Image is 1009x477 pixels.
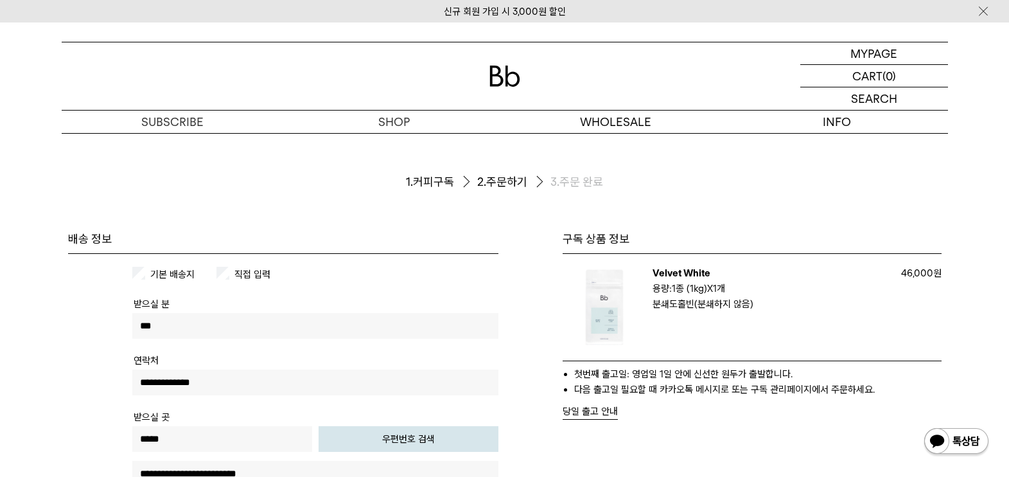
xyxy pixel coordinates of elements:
[851,87,897,110] p: SEARCH
[406,172,477,193] li: 커피구독
[933,267,942,279] span: 원
[563,404,618,420] button: 당일 출고 안내
[148,269,195,280] label: 기본 배송지
[890,265,942,281] p: 46,000
[707,283,713,294] span: X
[726,111,948,133] p: INFO
[550,174,603,190] li: 주문 완료
[574,382,942,397] li: 다음 출고일 필요할 때 카카오톡 메시지로 또는 구독 관리페이지에서 주문하세요.
[489,66,520,87] img: 로고
[800,65,948,87] a: CART (0)
[678,298,753,310] strong: 홀빈(분쇄하지 않음)
[134,411,170,423] span: 받으실 곳
[406,174,413,190] span: 1.
[653,265,884,281] p: Velvet White
[850,42,897,64] p: MYPAGE
[62,111,283,133] a: SUBSCRIBE
[852,65,882,87] p: CART
[574,366,942,382] li: 첫번째 출고일: 영업일 1일 안에 신선한 원두가 출발합니다.
[923,427,990,458] img: 카카오톡 채널 1:1 채팅 버튼
[134,298,170,310] span: 받으실 분
[444,6,566,17] a: 신규 회원 가입 시 3,000원 할인
[672,283,725,294] strong: 1종 (1kg) 1개
[563,265,646,349] img: Velvet White
[232,269,270,280] label: 직접 입력
[882,65,896,87] p: (0)
[68,231,498,247] h3: 배송 정보
[653,296,884,312] p: 분쇄도
[283,111,505,133] a: SHOP
[800,42,948,65] a: MYPAGE
[563,231,942,247] h3: 구독 상품 정보
[477,172,550,193] li: 주문하기
[319,426,498,452] button: 우편번호 검색
[505,111,726,133] p: WHOLESALE
[134,355,159,366] span: 연락처
[653,281,884,296] p: 용량:
[477,174,486,190] span: 2.
[550,174,559,190] span: 3.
